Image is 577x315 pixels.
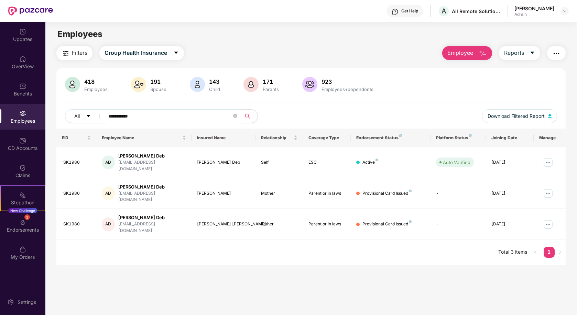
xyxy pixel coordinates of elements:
[56,46,92,60] button: Filters
[548,114,552,118] img: svg+xml;base64,PHN2ZyB4bWxucz0iaHR0cDovL3d3dy53My5vcmcvMjAwMC9zdmciIHhtbG5zOnhsaW5rPSJodHRwOi8vd3...
[479,49,487,58] img: svg+xml;base64,PHN2ZyB4bWxucz0iaHR0cDovL3d3dy53My5vcmcvMjAwMC9zdmciIHhtbG5zOnhsaW5rPSJodHRwOi8vd3...
[555,247,566,258] li: Next Page
[149,87,168,92] div: Spouse
[118,190,186,203] div: [EMAIL_ADDRESS][DOMAIN_NAME]
[65,77,80,92] img: svg+xml;base64,PHN2ZyB4bWxucz0iaHR0cDovL3d3dy53My5vcmcvMjAwMC9zdmciIHhtbG5zOnhsaW5rPSJodHRwOi8vd3...
[514,5,554,12] div: [PERSON_NAME]
[534,129,566,147] th: Manage
[442,7,446,15] span: A
[241,113,254,119] span: search
[491,190,528,197] div: [DATE]
[558,250,562,254] span: right
[63,159,91,166] div: SK1980
[19,28,26,35] img: svg+xml;base64,PHN2ZyBpZD0iVXBkYXRlZCIgeG1sbnM9Imh0dHA6Ly93d3cudzMub3JnLzIwMDAvc3ZnIiB3aWR0aD0iMj...
[62,49,70,58] img: svg+xml;base64,PHN2ZyB4bWxucz0iaHR0cDovL3d3dy53My5vcmcvMjAwMC9zdmciIHdpZHRoPSIyNCIgaGVpZ2h0PSIyNC...
[447,49,473,57] span: Employee
[488,112,545,120] span: Download Filtered Report
[63,190,91,197] div: SK1980
[261,135,293,141] span: Relationship
[8,7,53,16] img: New Pazcare Logo
[19,219,26,226] img: svg+xml;base64,PHN2ZyBpZD0iRW5kb3JzZW1lbnRzIiB4bWxucz0iaHR0cDovL3d3dy53My5vcmcvMjAwMC9zdmciIHdpZH...
[15,299,38,306] div: Settings
[102,186,115,200] div: AD
[243,77,259,92] img: svg+xml;base64,PHN2ZyB4bWxucz0iaHR0cDovL3d3dy53My5vcmcvMjAwMC9zdmciIHhtbG5zOnhsaW5rPSJodHRwOi8vd3...
[102,217,115,231] div: AD
[19,110,26,117] img: svg+xml;base64,PHN2ZyBpZD0iRW1wbG95ZWVzIiB4bWxucz0iaHR0cDovL3d3dy53My5vcmcvMjAwMC9zdmciIHdpZHRoPS...
[543,157,554,168] img: manageButton
[499,46,540,60] button: Reportscaret-down
[504,49,524,57] span: Reports
[118,214,186,221] div: [PERSON_NAME] Deb
[118,184,186,190] div: [PERSON_NAME] Deb
[431,209,486,240] td: -
[399,134,402,137] img: svg+xml;base64,PHN2ZyB4bWxucz0iaHR0cDovL3d3dy53My5vcmcvMjAwMC9zdmciIHdpZHRoPSI4IiBoZWlnaHQ9IjgiIH...
[19,55,26,62] img: svg+xml;base64,PHN2ZyBpZD0iSG9tZSIgeG1sbnM9Imh0dHA6Ly93d3cudzMub3JnLzIwMDAvc3ZnIiB3aWR0aD0iMjAiIG...
[19,83,26,90] img: svg+xml;base64,PHN2ZyBpZD0iQmVuZWZpdHMiIHhtbG5zPSJodHRwOi8vd3d3LnczLm9yZy8yMDAwL3N2ZyIgd2lkdGg9Ij...
[261,159,298,166] div: Self
[442,46,492,60] button: Employee
[362,190,412,197] div: Provisional Card Issued
[375,159,378,161] img: svg+xml;base64,PHN2ZyB4bWxucz0iaHR0cDovL3d3dy53My5vcmcvMjAwMC9zdmciIHdpZHRoPSI4IiBoZWlnaHQ9IjgiIH...
[261,87,280,92] div: Parents
[74,112,80,120] span: All
[19,164,26,171] img: svg+xml;base64,PHN2ZyBpZD0iQ2xhaW0iIHhtbG5zPSJodHRwOi8vd3d3LnczLm9yZy8yMDAwL3N2ZyIgd2lkdGg9IjIwIi...
[514,12,554,17] div: Admin
[233,113,237,120] span: close-circle
[530,50,535,56] span: caret-down
[261,221,298,227] div: Father
[401,8,418,14] div: Get Help
[482,109,557,123] button: Download Filtered Report
[308,221,345,227] div: Parent or in laws
[62,135,86,141] span: EID
[19,192,26,199] img: svg+xml;base64,PHN2ZyB4bWxucz0iaHR0cDovL3d3dy53My5vcmcvMjAwMC9zdmciIHdpZHRoPSIyMSIgaGVpZ2h0PSIyMC...
[197,190,250,197] div: [PERSON_NAME]
[356,135,425,141] div: Endorsement Status
[308,159,345,166] div: ESC
[102,135,181,141] span: Employee Name
[86,114,91,119] span: caret-down
[543,188,554,199] img: manageButton
[65,109,107,123] button: Allcaret-down
[118,153,186,159] div: [PERSON_NAME] Deb
[57,29,102,39] span: Employees
[56,129,96,147] th: EID
[233,114,237,118] span: close-circle
[544,247,555,258] li: 1
[261,78,280,85] div: 171
[173,50,179,56] span: caret-down
[530,247,541,258] li: Previous Page
[409,190,412,192] img: svg+xml;base64,PHN2ZyB4bWxucz0iaHR0cDovL3d3dy53My5vcmcvMjAwMC9zdmciIHdpZHRoPSI4IiBoZWlnaHQ9IjgiIH...
[8,208,37,213] div: New Challenge
[131,77,146,92] img: svg+xml;base64,PHN2ZyB4bWxucz0iaHR0cDovL3d3dy53My5vcmcvMjAwMC9zdmciIHhtbG5zOnhsaW5rPSJodHRwOi8vd3...
[24,214,30,220] div: 2
[431,178,486,209] td: -
[543,219,554,230] img: manageButton
[555,247,566,258] button: right
[149,78,168,85] div: 191
[241,109,258,123] button: search
[498,247,527,258] li: Total 3 items
[83,78,109,85] div: 418
[486,129,534,147] th: Joining Date
[197,159,250,166] div: [PERSON_NAME] Deb
[303,129,351,147] th: Coverage Type
[102,155,115,169] div: AD
[72,49,87,57] span: Filters
[118,221,186,234] div: [EMAIL_ADDRESS][DOMAIN_NAME]
[552,49,560,58] img: svg+xml;base64,PHN2ZyB4bWxucz0iaHR0cDovL3d3dy53My5vcmcvMjAwMC9zdmciIHdpZHRoPSIyNCIgaGVpZ2h0PSIyNC...
[19,137,26,144] img: svg+xml;base64,PHN2ZyBpZD0iQ0RfQWNjb3VudHMiIGRhdGEtbmFtZT0iQ0QgQWNjb3VudHMiIHhtbG5zPSJodHRwOi8vd3...
[63,221,91,227] div: SK1980
[533,250,537,254] span: left
[255,129,303,147] th: Relationship
[96,129,192,147] th: Employee Name
[452,8,500,14] div: All Remote Solutions Private Limited
[302,77,317,92] img: svg+xml;base64,PHN2ZyB4bWxucz0iaHR0cDovL3d3dy53My5vcmcvMjAwMC9zdmciIHhtbG5zOnhsaW5rPSJodHRwOi8vd3...
[261,190,298,197] div: Mother
[208,87,221,92] div: Child
[308,190,345,197] div: Parent or in laws
[392,8,399,15] img: svg+xml;base64,PHN2ZyBpZD0iSGVscC0zMngzMiIgeG1sbnM9Imh0dHA6Ly93d3cudzMub3JnLzIwMDAvc3ZnIiB3aWR0aD...
[530,247,541,258] button: left
[436,135,481,141] div: Platform Status
[562,8,567,14] img: svg+xml;base64,PHN2ZyBpZD0iRHJvcGRvd24tMzJ4MzIiIHhtbG5zPSJodHRwOi8vd3d3LnczLm9yZy8yMDAwL3N2ZyIgd2...
[1,199,45,206] div: Stepathon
